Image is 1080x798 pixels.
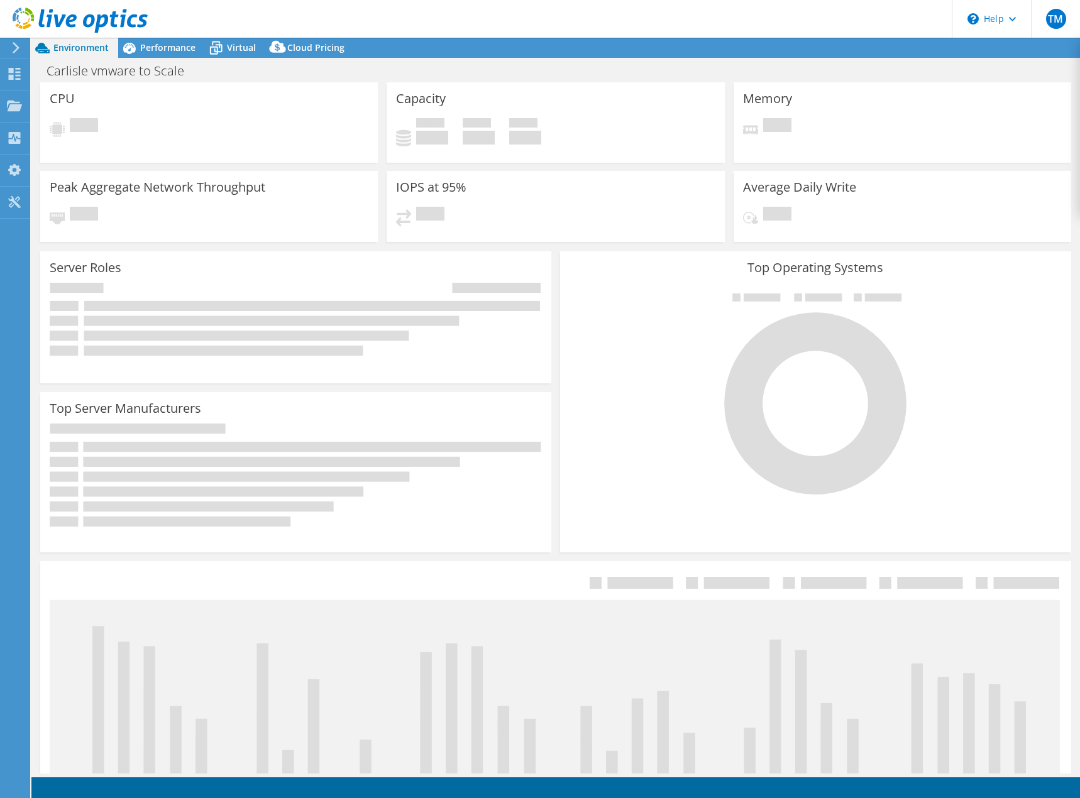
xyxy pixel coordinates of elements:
[227,41,256,53] span: Virtual
[70,118,98,135] span: Pending
[743,180,856,194] h3: Average Daily Write
[763,118,791,135] span: Pending
[1046,9,1066,29] span: TM
[50,402,201,415] h3: Top Server Manufacturers
[416,118,444,131] span: Used
[509,118,537,131] span: Total
[41,64,204,78] h1: Carlisle vmware to Scale
[50,92,75,106] h3: CPU
[287,41,344,53] span: Cloud Pricing
[140,41,196,53] span: Performance
[416,207,444,224] span: Pending
[53,41,109,53] span: Environment
[570,261,1062,275] h3: Top Operating Systems
[50,261,121,275] h3: Server Roles
[763,207,791,224] span: Pending
[743,92,792,106] h3: Memory
[416,131,448,145] h4: 0 GiB
[509,131,541,145] h4: 0 GiB
[463,118,491,131] span: Free
[396,92,446,106] h3: Capacity
[50,180,265,194] h3: Peak Aggregate Network Throughput
[463,131,495,145] h4: 0 GiB
[967,13,979,25] svg: \n
[70,207,98,224] span: Pending
[396,180,466,194] h3: IOPS at 95%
